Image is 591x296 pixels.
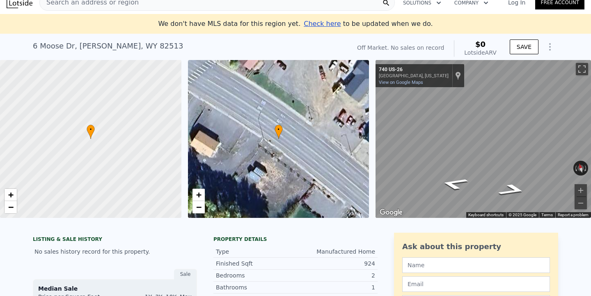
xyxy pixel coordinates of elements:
div: • [87,125,95,139]
a: Show location on map [455,71,461,80]
span: + [8,190,14,200]
div: • [275,125,283,139]
div: Type [216,247,295,256]
div: Bedrooms [216,271,295,280]
button: Zoom in [575,184,587,197]
div: No sales history record for this property. [33,244,197,259]
button: Reset the view [575,160,586,176]
a: Report a problem [558,213,589,217]
button: Rotate clockwise [584,161,589,176]
div: 924 [295,259,375,268]
div: 6 Moose Dr , [PERSON_NAME] , WY 82513 [33,40,183,52]
div: to be updated when we do. [304,19,433,29]
input: Email [402,276,550,292]
div: Manufactured Home [295,247,375,256]
div: 1 [295,283,375,291]
div: 740 US-26 [379,67,449,73]
path: Go Northwest, US-26 [429,175,480,193]
input: Name [402,257,550,273]
div: Finished Sqft [216,259,295,268]
a: Zoom in [192,189,205,201]
img: Google [378,207,405,218]
div: Median Sale [38,284,192,293]
a: Zoom out [192,201,205,213]
a: Zoom in [5,189,17,201]
div: Ask about this property [402,241,550,252]
span: $0 [475,40,486,49]
div: We don't have MLS data for this region yet. [158,19,433,29]
button: Rotate counterclockwise [573,161,578,176]
div: Sale [174,269,197,280]
span: − [8,202,14,212]
button: Zoom out [575,197,587,209]
button: Toggle fullscreen view [576,63,588,75]
path: Go Southeast, US-26 [487,181,538,199]
div: Off Market. No sales on record [357,44,444,52]
div: Map [376,60,591,218]
div: Lotside ARV [464,49,496,57]
div: Property details [213,236,378,243]
div: LISTING & SALE HISTORY [33,236,197,244]
div: 2 [295,271,375,280]
a: View on Google Maps [379,80,423,85]
span: + [196,190,201,200]
div: Street View [376,60,591,218]
a: Open this area in Google Maps (opens a new window) [378,207,405,218]
span: © 2025 Google [509,213,536,217]
span: − [196,202,201,212]
button: Keyboard shortcuts [468,212,504,218]
div: [GEOGRAPHIC_DATA], [US_STATE] [379,73,449,79]
span: Check here [304,20,341,28]
span: • [275,126,283,133]
a: Zoom out [5,201,17,213]
button: Show Options [542,39,558,55]
span: • [87,126,95,133]
button: SAVE [510,39,538,54]
a: Terms [541,213,553,217]
div: Bathrooms [216,283,295,291]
